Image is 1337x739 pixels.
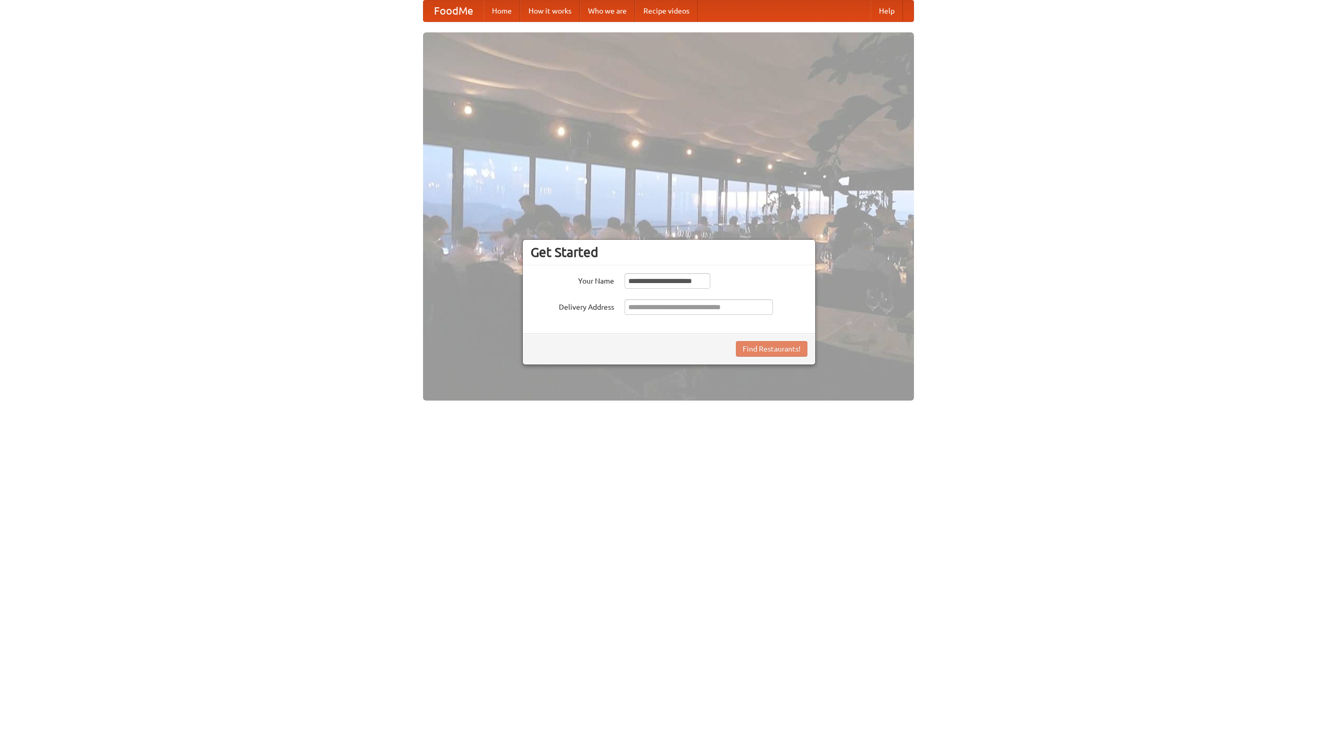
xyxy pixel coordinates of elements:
label: Your Name [531,273,614,286]
h3: Get Started [531,244,807,260]
a: How it works [520,1,580,21]
button: Find Restaurants! [736,341,807,357]
a: Help [871,1,903,21]
a: Home [484,1,520,21]
label: Delivery Address [531,299,614,312]
a: Who we are [580,1,635,21]
a: FoodMe [424,1,484,21]
a: Recipe videos [635,1,698,21]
